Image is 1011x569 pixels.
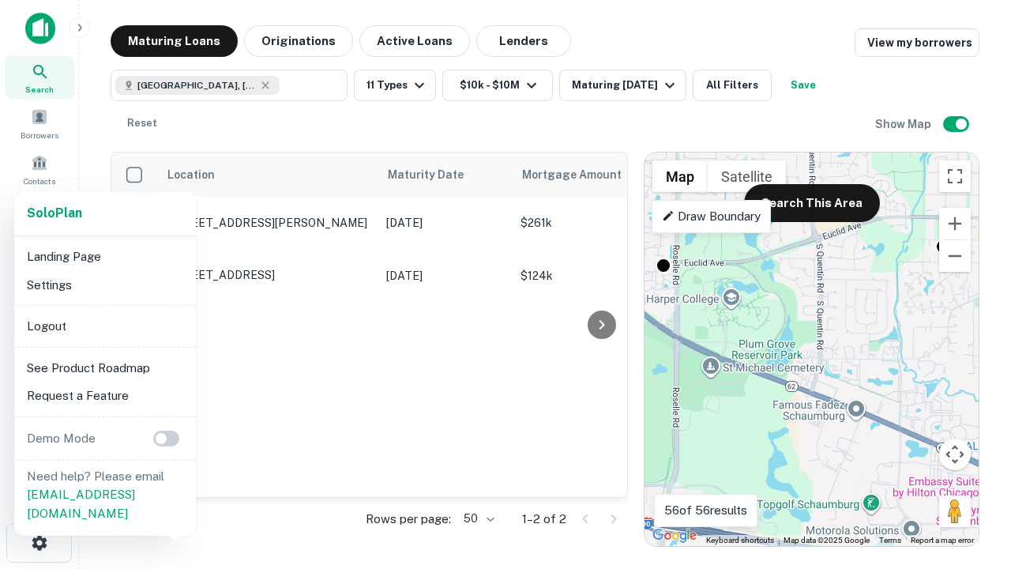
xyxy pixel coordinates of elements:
[27,205,82,220] strong: Solo Plan
[27,204,82,223] a: SoloPlan
[21,429,102,448] p: Demo Mode
[21,312,190,341] li: Logout
[21,382,190,410] li: Request a Feature
[21,243,190,271] li: Landing Page
[932,443,1011,518] iframe: Chat Widget
[21,271,190,300] li: Settings
[27,467,183,523] p: Need help? Please email
[21,354,190,382] li: See Product Roadmap
[27,488,135,520] a: [EMAIL_ADDRESS][DOMAIN_NAME]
